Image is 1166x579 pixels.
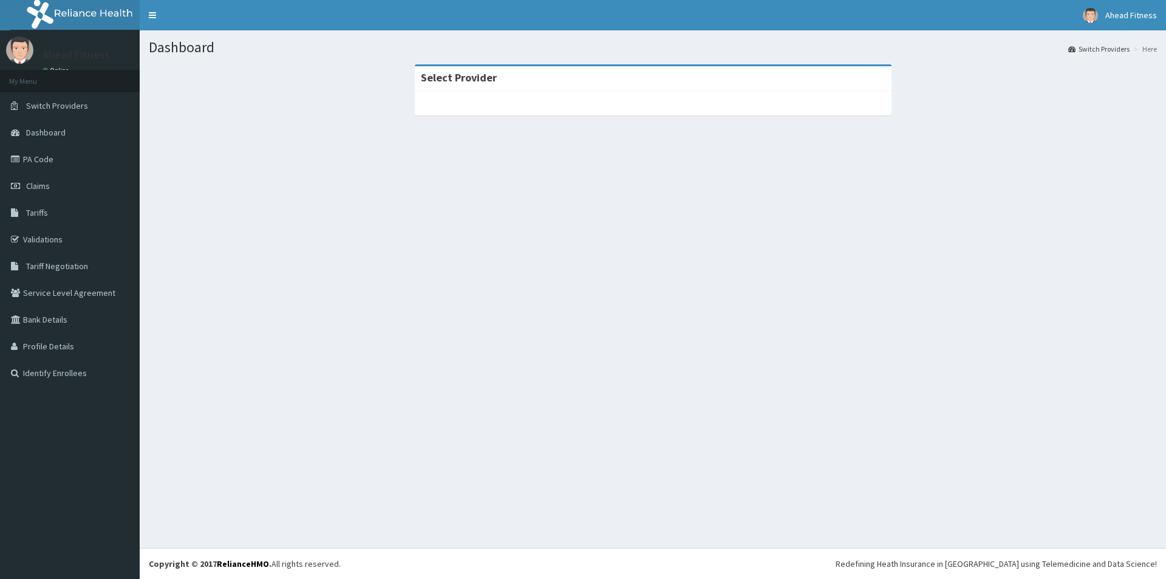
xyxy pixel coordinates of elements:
[140,548,1166,579] footer: All rights reserved.
[149,39,1157,55] h1: Dashboard
[43,49,109,60] p: Ahead Fitness
[26,261,88,272] span: Tariff Negotiation
[26,100,88,111] span: Switch Providers
[26,207,48,218] span: Tariffs
[26,180,50,191] span: Claims
[1083,8,1098,23] img: User Image
[43,66,72,75] a: Online
[217,558,269,569] a: RelianceHMO
[1105,10,1157,21] span: Ahead Fitness
[836,558,1157,570] div: Redefining Heath Insurance in [GEOGRAPHIC_DATA] using Telemedicine and Data Science!
[26,127,66,138] span: Dashboard
[421,70,497,84] strong: Select Provider
[1068,44,1130,54] a: Switch Providers
[1131,44,1157,54] li: Here
[6,36,33,64] img: User Image
[149,558,271,569] strong: Copyright © 2017 .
